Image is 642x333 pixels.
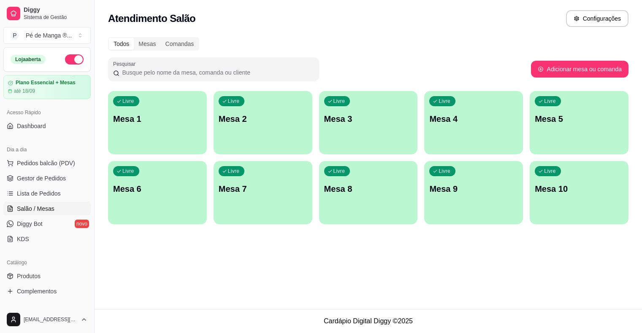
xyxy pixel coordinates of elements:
[108,12,195,25] h2: Atendimento Salão
[214,161,312,224] button: LivreMesa 7
[3,75,91,99] a: Plano Essencial + Mesasaté 18/09
[544,168,556,175] p: Livre
[3,285,91,298] a: Complementos
[113,113,202,125] p: Mesa 1
[566,10,628,27] button: Configurações
[17,220,43,228] span: Diggy Bot
[3,3,91,24] a: DiggySistema de Gestão
[324,113,413,125] p: Mesa 3
[11,55,46,64] div: Loja aberta
[109,38,134,50] div: Todos
[228,98,240,105] p: Livre
[17,272,41,280] span: Produtos
[424,91,523,154] button: LivreMesa 4
[65,54,84,64] button: Alterar Status
[3,172,91,185] a: Gestor de Pedidos
[14,88,35,94] article: até 18/09
[3,309,91,330] button: [EMAIL_ADDRESS][DOMAIN_NAME]
[530,91,628,154] button: LivreMesa 5
[535,183,623,195] p: Mesa 10
[3,217,91,231] a: Diggy Botnovo
[3,27,91,44] button: Select a team
[11,31,19,40] span: P
[3,156,91,170] button: Pedidos balcão (PDV)
[17,204,54,213] span: Salão / Mesas
[17,159,75,167] span: Pedidos balcão (PDV)
[319,91,418,154] button: LivreMesa 3
[95,309,642,333] footer: Cardápio Digital Diggy © 2025
[26,31,72,40] div: Pé de Manga ® ...
[113,60,138,67] label: Pesquisar
[535,113,623,125] p: Mesa 5
[122,98,134,105] p: Livre
[429,113,518,125] p: Mesa 4
[3,202,91,215] a: Salão / Mesas
[17,287,57,295] span: Complementos
[17,174,66,183] span: Gestor de Pedidos
[228,168,240,175] p: Livre
[119,68,314,77] input: Pesquisar
[3,143,91,156] div: Dia a dia
[122,168,134,175] p: Livre
[531,61,628,78] button: Adicionar mesa ou comanda
[113,183,202,195] p: Mesa 6
[108,161,207,224] button: LivreMesa 6
[3,106,91,119] div: Acesso Rápido
[24,6,87,14] span: Diggy
[333,168,345,175] p: Livre
[3,187,91,200] a: Lista de Pedidos
[3,256,91,269] div: Catálogo
[530,161,628,224] button: LivreMesa 10
[544,98,556,105] p: Livre
[324,183,413,195] p: Mesa 8
[3,232,91,246] a: KDS
[17,189,61,198] span: Lista de Pedidos
[17,235,29,243] span: KDS
[3,119,91,133] a: Dashboard
[161,38,199,50] div: Comandas
[333,98,345,105] p: Livre
[219,183,307,195] p: Mesa 7
[424,161,523,224] button: LivreMesa 9
[439,98,450,105] p: Livre
[439,168,450,175] p: Livre
[134,38,160,50] div: Mesas
[24,14,87,21] span: Sistema de Gestão
[319,161,418,224] button: LivreMesa 8
[214,91,312,154] button: LivreMesa 2
[429,183,518,195] p: Mesa 9
[17,122,46,130] span: Dashboard
[108,91,207,154] button: LivreMesa 1
[3,269,91,283] a: Produtos
[24,316,77,323] span: [EMAIL_ADDRESS][DOMAIN_NAME]
[16,80,76,86] article: Plano Essencial + Mesas
[219,113,307,125] p: Mesa 2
